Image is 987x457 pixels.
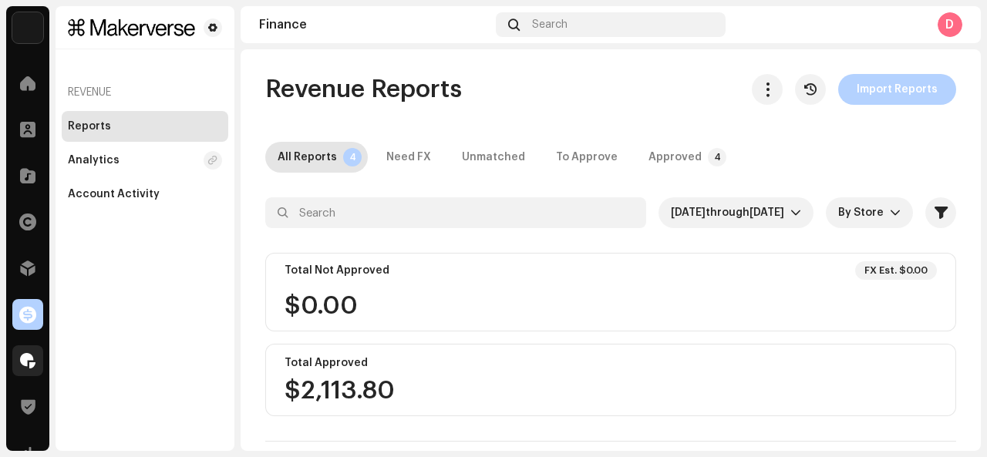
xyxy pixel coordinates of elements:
span: [DATE] [671,207,706,218]
re-m-nav-item: Reports [62,111,228,142]
div: Approved [648,142,702,173]
re-m-nav-item: Account Activity [62,179,228,210]
div: dropdown trigger [790,197,801,228]
span: [DATE] [750,207,784,218]
re-a-nav-header: Revenue [62,74,228,111]
re-m-nav-item: Analytics [62,145,228,176]
p-badge: 4 [708,148,726,166]
span: through [706,207,750,218]
span: Revenue Reports [265,74,462,105]
span: By Store [838,197,890,228]
div: D [938,12,962,37]
div: FX Est. $0.00 [864,264,928,277]
div: All Reports [278,142,337,173]
div: Account Activity [68,188,160,200]
div: Total Not Approved [285,264,389,277]
span: Last 3 months [671,197,790,228]
p-badge: 4 [343,148,362,166]
button: Import Reports [838,74,956,105]
input: Search [265,197,646,228]
span: Search [532,18,568,31]
span: Import Reports [857,74,938,105]
img: 83c31b0f-6f36-40b9-902b-17d71dc1b869 [68,18,197,37]
div: dropdown trigger [890,197,901,228]
div: Unmatched [462,142,525,173]
div: Finance [259,18,490,31]
div: Reports [68,120,111,133]
div: Total Approved [285,357,368,369]
img: f729c614-9fb7-4848-b58a-1d870abb8325 [12,12,43,43]
div: To Approve [556,142,618,173]
div: Need FX [386,142,431,173]
div: Analytics [68,154,120,166]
